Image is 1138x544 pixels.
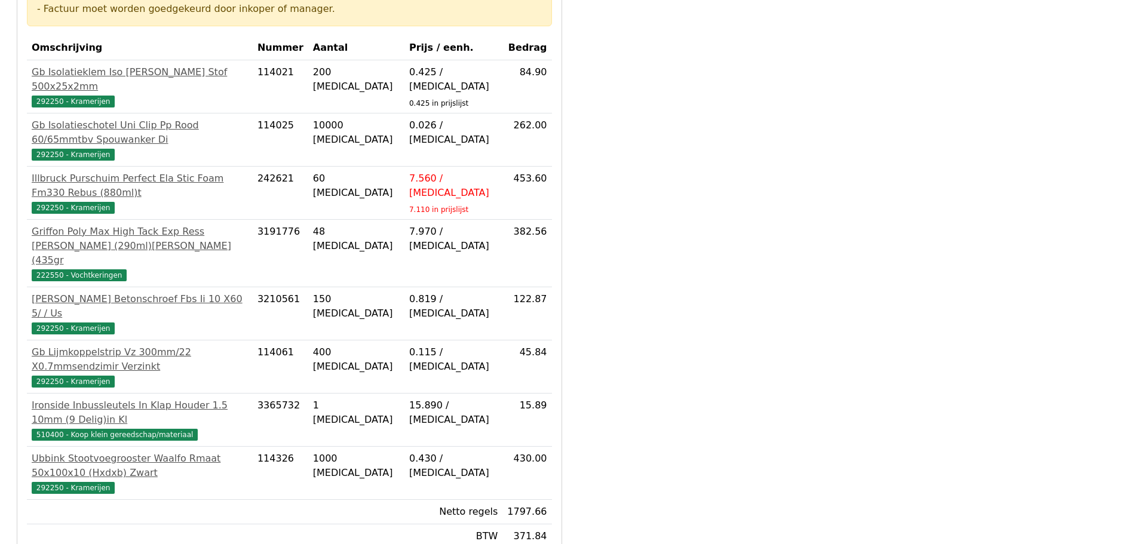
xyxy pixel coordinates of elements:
span: 292250 - Kramerijen [32,482,115,494]
a: [PERSON_NAME] Betonschroef Fbs Ii 10 X60 5/ / Us292250 - Kramerijen [32,292,248,335]
td: 3365732 [253,394,308,447]
th: Prijs / eenh. [404,36,502,60]
td: 45.84 [502,340,551,394]
div: 60 [MEDICAL_DATA] [313,171,400,200]
td: 15.89 [502,394,551,447]
div: - Factuur moet worden goedgekeurd door inkoper of manager. [37,2,542,16]
div: 1 [MEDICAL_DATA] [313,398,400,427]
div: 0.819 / [MEDICAL_DATA] [409,292,498,321]
td: 122.87 [502,287,551,340]
th: Aantal [308,36,404,60]
td: 114021 [253,60,308,113]
td: 242621 [253,167,308,220]
td: 84.90 [502,60,551,113]
span: 222550 - Vochtkeringen [32,269,127,281]
td: 114061 [253,340,308,394]
sub: 0.425 in prijslijst [409,99,468,107]
div: 200 [MEDICAL_DATA] [313,65,400,94]
a: Gb Isolatieklem Iso [PERSON_NAME] Stof 500x25x2mm292250 - Kramerijen [32,65,248,108]
a: Ubbink Stootvoegrooster Waalfo Rmaat 50x100x10 (Hxdxb) Zwart292250 - Kramerijen [32,451,248,494]
div: 400 [MEDICAL_DATA] [313,345,400,374]
div: 0.425 / [MEDICAL_DATA] [409,65,498,94]
a: Griffon Poly Max High Tack Exp Ress [PERSON_NAME] (290ml)[PERSON_NAME] (435gr222550 - Vochtkeringen [32,225,248,282]
th: Omschrijving [27,36,253,60]
td: 382.56 [502,220,551,287]
a: Gb Isolatieschotel Uni Clip Pp Rood 60/65mmtbv Spouwanker Di292250 - Kramerijen [32,118,248,161]
div: 0.430 / [MEDICAL_DATA] [409,451,498,480]
div: 0.026 / [MEDICAL_DATA] [409,118,498,147]
div: [PERSON_NAME] Betonschroef Fbs Ii 10 X60 5/ / Us [32,292,248,321]
div: Ironside Inbussleutels In Klap Houder 1.5 10mm (9 Delig)in Kl [32,398,248,427]
a: Gb Lijmkoppelstrip Vz 300mm/22 X0.7mmsendzimir Verzinkt292250 - Kramerijen [32,345,248,388]
th: Bedrag [502,36,551,60]
a: Illbruck Purschuim Perfect Ela Stic Foam Fm330 Rebus (880ml)t292250 - Kramerijen [32,171,248,214]
div: Illbruck Purschuim Perfect Ela Stic Foam Fm330 Rebus (880ml)t [32,171,248,200]
div: Gb Lijmkoppelstrip Vz 300mm/22 X0.7mmsendzimir Verzinkt [32,345,248,374]
span: 292250 - Kramerijen [32,202,115,214]
span: 292250 - Kramerijen [32,376,115,388]
td: 262.00 [502,113,551,167]
a: Ironside Inbussleutels In Klap Houder 1.5 10mm (9 Delig)in Kl510400 - Koop klein gereedschap/mate... [32,398,248,441]
div: 1000 [MEDICAL_DATA] [313,451,400,480]
td: 430.00 [502,447,551,500]
div: 7.560 / [MEDICAL_DATA] [409,171,498,200]
span: 292250 - Kramerijen [32,322,115,334]
sub: 7.110 in prijslijst [409,205,468,214]
th: Nummer [253,36,308,60]
div: 150 [MEDICAL_DATA] [313,292,400,321]
div: 48 [MEDICAL_DATA] [313,225,400,253]
div: Griffon Poly Max High Tack Exp Ress [PERSON_NAME] (290ml)[PERSON_NAME] (435gr [32,225,248,268]
td: 114326 [253,447,308,500]
td: 3191776 [253,220,308,287]
div: 15.890 / [MEDICAL_DATA] [409,398,498,427]
div: Ubbink Stootvoegrooster Waalfo Rmaat 50x100x10 (Hxdxb) Zwart [32,451,248,480]
div: Gb Isolatieschotel Uni Clip Pp Rood 60/65mmtbv Spouwanker Di [32,118,248,147]
div: 7.970 / [MEDICAL_DATA] [409,225,498,253]
td: 114025 [253,113,308,167]
div: 0.115 / [MEDICAL_DATA] [409,345,498,374]
td: 1797.66 [502,500,551,524]
span: 292250 - Kramerijen [32,96,115,107]
div: Gb Isolatieklem Iso [PERSON_NAME] Stof 500x25x2mm [32,65,248,94]
div: 10000 [MEDICAL_DATA] [313,118,400,147]
span: 510400 - Koop klein gereedschap/materiaal [32,429,198,441]
span: 292250 - Kramerijen [32,149,115,161]
td: 3210561 [253,287,308,340]
td: 453.60 [502,167,551,220]
td: Netto regels [404,500,502,524]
